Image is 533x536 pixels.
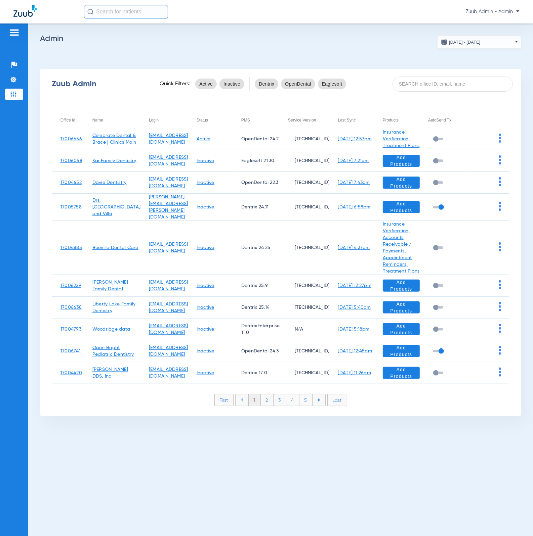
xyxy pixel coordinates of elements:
span: Add Products [388,279,414,292]
a: Inactive [197,305,214,310]
a: 17004420 [60,371,82,375]
img: group-dot-blue.svg [499,368,501,377]
span: Eaglesoft [322,81,342,87]
div: Office Id [60,116,84,124]
li: 3 [274,394,286,406]
div: Name [92,116,103,124]
a: [DATE] 12:27pm [338,283,372,288]
button: Add Products [383,155,420,167]
mat-chip-listbox: status-filters [195,77,244,91]
button: [DATE] - [DATE] [437,35,521,49]
a: Celebrate Dental & Brace | Clinics Main [92,133,136,145]
a: 17006741 [60,349,81,353]
td: [TECHNICAL_ID] [280,340,330,362]
div: Service Version [288,116,316,124]
td: [TECHNICAL_ID] [280,275,330,297]
span: Add Products [388,200,414,214]
li: First [214,394,234,406]
button: Add Products [383,345,420,357]
a: Inactive [197,283,214,288]
td: Dentrix 25.14 [233,297,280,319]
a: [EMAIL_ADDRESS][DOMAIN_NAME] [149,242,188,253]
td: [TECHNICAL_ID] [280,172,330,194]
button: Add Products [383,367,420,379]
div: Login [149,116,159,124]
a: 17006058 [60,158,82,163]
td: Dentrix 25.9 [233,275,280,297]
button: Add Products [383,177,420,189]
td: [TECHNICAL_ID] [280,194,330,221]
li: Last [327,394,347,406]
div: Products [383,116,399,124]
span: Inactive [223,81,240,87]
li: 4 [286,394,299,406]
td: OpenDental 24.2 [233,128,280,150]
span: Dentrix [259,81,274,87]
a: Davie Dentistry [92,180,127,185]
span: OpenDental [285,81,311,87]
div: Office Id [60,116,75,124]
a: 17005758 [60,205,82,209]
td: Dentrix 24.25 [233,221,280,275]
a: Inactive [197,180,214,185]
span: Quick Filters: [160,81,190,87]
span: Add Products [388,301,414,314]
span: Add Products [388,366,414,380]
button: Add Products [383,323,420,335]
div: Products [383,116,420,124]
img: group-dot-blue.svg [499,155,501,164]
a: 17004885 [60,245,82,250]
img: arrow-left-blue.svg [241,398,243,402]
img: group-dot-blue.svg [499,280,501,289]
li: 2 [261,394,274,406]
td: Dentrix 17.0 [233,362,280,384]
a: Inactive [197,245,214,250]
div: Status [197,116,233,124]
div: Name [92,116,140,124]
td: [TECHNICAL_ID] [280,128,330,150]
span: Add Products [388,176,414,189]
div: Login [149,116,188,124]
div: AutoSend Tx [428,116,451,124]
button: Add Products [383,280,420,292]
img: group-dot-blue.svg [499,134,501,143]
a: [EMAIL_ADDRESS][DOMAIN_NAME] [149,367,188,379]
td: [TECHNICAL_ID] [280,221,330,275]
td: [TECHNICAL_ID] [280,297,330,319]
img: group-dot-blue.svg [499,324,501,333]
td: OpenDental 22.3 [233,172,280,194]
a: Kai Family Dentistry [92,158,136,163]
img: group-dot-blue.svg [499,242,501,251]
a: [EMAIL_ADDRESS][DOMAIN_NAME] [149,133,188,145]
div: Status [197,116,208,124]
li: 5 [299,394,313,406]
span: Active [199,81,213,87]
img: arrow-right-blue.svg [318,398,320,402]
a: 17006638 [60,305,82,310]
a: [DATE] 5:40am [338,305,371,310]
a: [EMAIL_ADDRESS][DOMAIN_NAME] [149,302,188,313]
td: Eaglesoft 21.30 [233,150,280,172]
a: Open Bright Pediatric Dentistry [92,345,134,357]
a: Inactive [197,371,214,375]
button: Add Products [383,201,420,213]
img: hamburger-icon [9,29,19,37]
a: [DATE] 12:45pm [338,349,372,353]
a: [PERSON_NAME] DDS, Inc [92,367,128,379]
a: Woodridge data [92,327,130,332]
a: 17006229 [60,283,81,288]
a: Inactive [197,327,214,332]
td: OpenDental 24.3 [233,340,280,362]
img: Zuub Logo [13,5,37,17]
a: Inactive [197,205,214,209]
a: [DATE] 7:21am [338,158,369,163]
td: Dentrix 24.11 [233,194,280,221]
td: N/A [280,319,330,340]
img: group-dot-blue.svg [499,302,501,311]
img: group-dot-blue.svg [499,177,501,186]
a: [PERSON_NAME] Family Dental [92,280,128,291]
a: [EMAIL_ADDRESS][DOMAIN_NAME] [149,155,188,166]
a: [EMAIL_ADDRESS][DOMAIN_NAME] [149,345,188,357]
div: PMS [241,116,250,124]
div: Zuub Admin [52,81,148,87]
